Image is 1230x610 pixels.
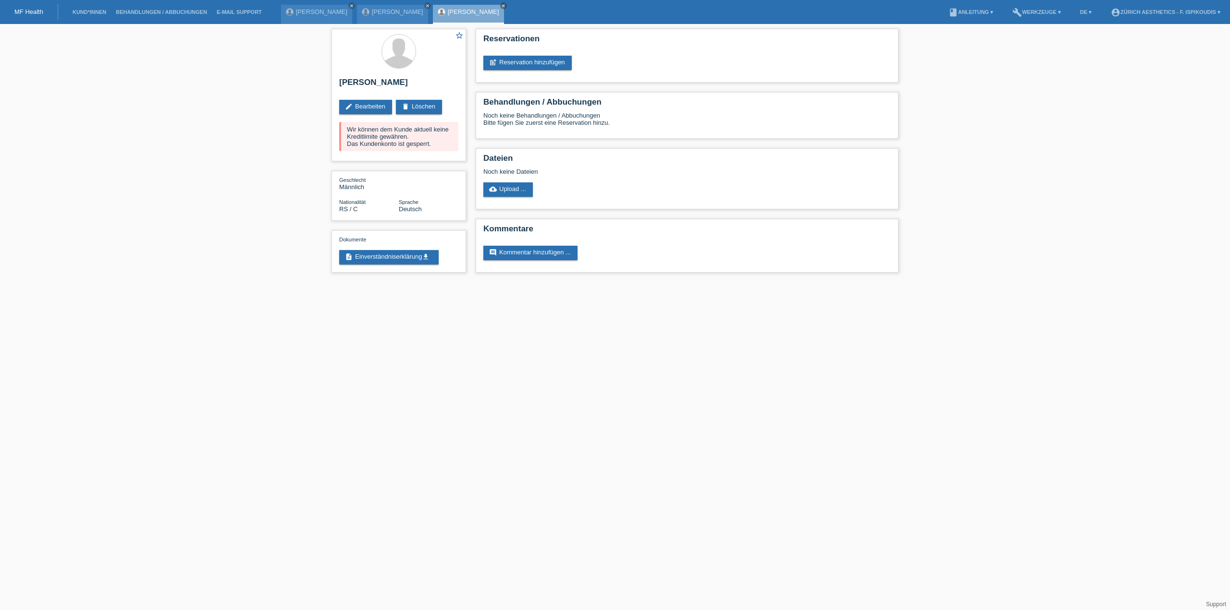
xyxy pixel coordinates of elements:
[339,250,439,264] a: descriptionEinverständniserklärungget_app
[399,205,422,213] span: Deutsch
[483,56,572,70] a: post_addReservation hinzufügen
[489,185,497,193] i: cloud_upload
[500,2,507,9] a: close
[14,8,43,15] a: MF Health
[455,31,464,40] i: star_border
[339,176,399,191] div: Männlich
[402,103,409,110] i: delete
[489,249,497,256] i: comment
[339,199,366,205] span: Nationalität
[483,112,891,133] div: Noch keine Behandlungen / Abbuchungen Bitte fügen Sie zuerst eine Reservation hinzu.
[339,78,458,92] h2: [PERSON_NAME]
[501,3,506,8] i: close
[1106,9,1225,15] a: account_circleZürich Aesthetics - F. Ispikoudis ▾
[422,253,430,261] i: get_app
[1075,9,1096,15] a: DE ▾
[349,3,354,8] i: close
[111,9,212,15] a: Behandlungen / Abbuchungen
[483,168,777,175] div: Noch keine Dateien
[1008,9,1066,15] a: buildWerkzeuge ▾
[348,2,355,9] a: close
[339,237,366,242] span: Dokumente
[483,182,533,197] a: cloud_uploadUpload ...
[483,97,891,112] h2: Behandlungen / Abbuchungen
[399,199,418,205] span: Sprache
[483,34,891,48] h2: Reservationen
[68,9,111,15] a: Kund*innen
[448,8,499,15] a: [PERSON_NAME]
[345,253,353,261] i: description
[339,205,357,213] span: Serbien / C / 04.04.1988
[1111,8,1120,17] i: account_circle
[483,246,578,260] a: commentKommentar hinzufügen ...
[212,9,267,15] a: E-Mail Support
[425,3,430,8] i: close
[1012,8,1022,17] i: build
[1206,601,1226,608] a: Support
[483,154,891,168] h2: Dateien
[483,224,891,239] h2: Kommentare
[455,31,464,41] a: star_border
[489,59,497,66] i: post_add
[339,100,392,114] a: editBearbeiten
[396,100,442,114] a: deleteLöschen
[339,177,366,183] span: Geschlecht
[372,8,423,15] a: [PERSON_NAME]
[345,103,353,110] i: edit
[944,9,998,15] a: bookAnleitung ▾
[948,8,958,17] i: book
[424,2,431,9] a: close
[339,122,458,151] div: Wir können dem Kunde aktuell keine Kreditlimite gewähren. Das Kundenkonto ist gesperrt.
[296,8,347,15] a: [PERSON_NAME]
